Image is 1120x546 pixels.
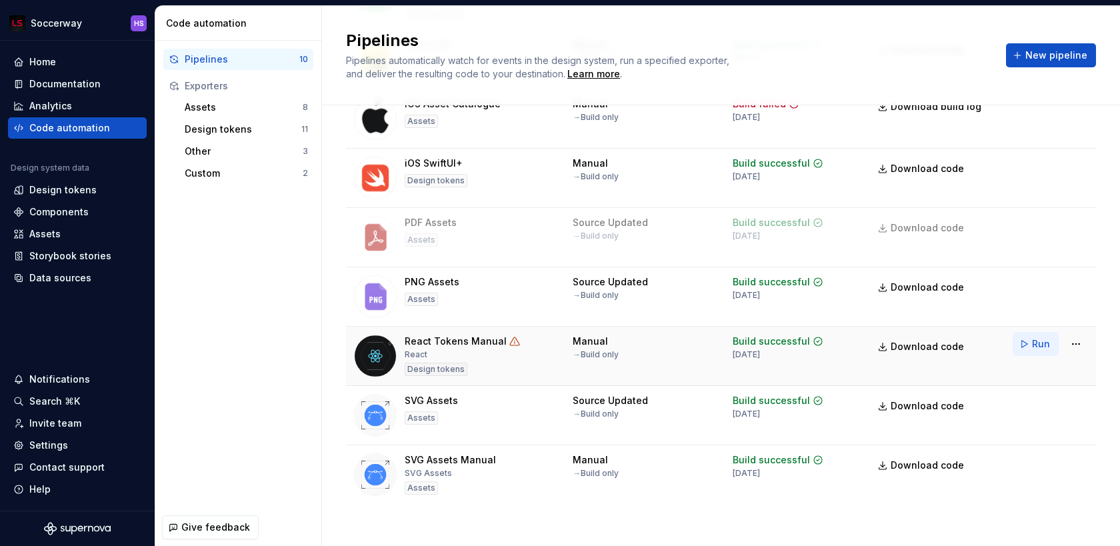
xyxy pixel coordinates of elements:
img: 1cfd2711-9720-4cf8-9a0a-efdc1fe4f993.png [9,15,25,31]
div: HS [134,18,144,29]
button: Other3 [179,141,313,162]
button: Download build log [871,95,990,119]
div: Design tokens [29,183,97,197]
span: Download build log [891,100,981,113]
button: SoccerwayHS [3,9,152,37]
span: New pipeline [1025,49,1087,62]
div: → Build only [573,468,619,479]
div: Data sources [29,271,91,285]
a: Data sources [8,267,147,289]
div: [DATE] [733,231,760,241]
div: Build successful [733,394,810,407]
button: Contact support [8,457,147,478]
div: → Build only [573,290,619,301]
div: Design tokens [405,174,467,187]
span: Download code [891,340,964,353]
a: Documentation [8,73,147,95]
div: → Build only [573,231,619,241]
div: React Tokens Manual [405,335,507,348]
div: Source Updated [573,275,648,289]
div: 11 [301,124,308,135]
div: Documentation [29,77,101,91]
a: Download code [871,157,973,181]
a: Download code [871,216,973,240]
a: Home [8,51,147,73]
button: Assets8 [179,97,313,118]
button: Custom2 [179,163,313,184]
div: Manual [573,157,608,170]
div: Assets [405,115,438,128]
div: Custom [185,167,303,180]
a: Download code [871,275,973,299]
div: → Build only [573,349,619,360]
a: Settings [8,435,147,456]
div: Manual [573,335,608,348]
div: Search ⌘K [29,395,80,408]
div: Design system data [11,163,89,173]
div: Exporters [185,79,308,93]
div: Build successful [733,335,810,348]
div: Code automation [166,17,316,30]
span: Give feedback [181,521,250,534]
div: Assets [405,411,438,425]
div: [DATE] [733,349,760,360]
div: Settings [29,439,68,452]
div: Help [29,483,51,496]
div: Assets [405,233,438,247]
div: Invite team [29,417,81,430]
div: Assets [185,101,303,114]
div: [DATE] [733,468,760,479]
a: Download code [871,335,973,359]
a: Code automation [8,117,147,139]
button: Help [8,479,147,500]
div: [DATE] [733,409,760,419]
div: [DATE] [733,112,760,123]
a: Storybook stories [8,245,147,267]
a: Learn more [567,67,620,81]
a: Download code [871,394,973,418]
a: Components [8,201,147,223]
span: Run [1032,337,1050,351]
button: Notifications [8,369,147,390]
div: SVG Assets [405,468,452,479]
div: Build successful [733,453,810,467]
div: SVG Assets [405,394,458,407]
span: Download code [891,281,964,294]
a: Supernova Logo [44,522,111,535]
span: Pipelines automatically watch for events in the design system, run a specified exporter, and deli... [346,55,732,79]
button: Design tokens11 [179,119,313,140]
div: [DATE] [733,171,760,182]
div: Analytics [29,99,72,113]
div: 3 [303,146,308,157]
div: PNG Assets [405,275,459,289]
div: Build successful [733,216,810,229]
div: 2 [303,168,308,179]
div: Contact support [29,461,105,474]
div: Design tokens [405,363,467,376]
div: 8 [303,102,308,113]
a: Pipelines10 [163,49,313,70]
button: Search ⌘K [8,391,147,412]
div: → Build only [573,409,619,419]
div: Source Updated [573,216,648,229]
a: Download code [871,453,973,477]
span: . [565,69,622,79]
div: Notifications [29,373,90,386]
div: Other [185,145,303,158]
div: Components [29,205,89,219]
div: Assets [405,293,438,306]
h2: Pipelines [346,30,990,51]
div: React [405,349,427,360]
div: Design tokens [185,123,301,136]
span: Download code [891,399,964,413]
div: Build successful [733,275,810,289]
span: Download code [891,162,964,175]
div: → Build only [573,112,619,123]
div: [DATE] [733,290,760,301]
div: → Build only [573,171,619,182]
div: Assets [29,227,61,241]
div: Manual [573,453,608,467]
